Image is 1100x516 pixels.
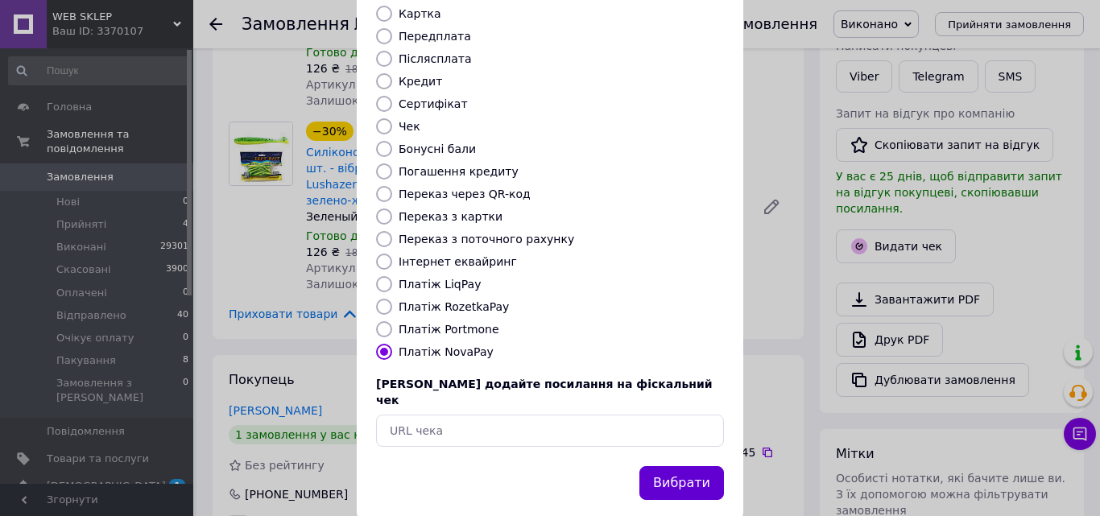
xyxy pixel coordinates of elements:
label: Післясплата [399,52,472,65]
label: Платіж RozetkaPay [399,300,509,313]
label: Платіж Portmone [399,323,499,336]
label: Переказ з поточного рахунку [399,233,574,246]
label: Передплата [399,30,471,43]
label: Бонусні бали [399,142,476,155]
label: Платіж LiqPay [399,278,481,291]
label: Переказ через QR-код [399,188,531,200]
label: Інтернет еквайринг [399,255,517,268]
label: Картка [399,7,441,20]
input: URL чека [376,415,724,447]
label: Сертифікат [399,97,468,110]
button: Вибрати [639,466,724,501]
label: Кредит [399,75,442,88]
label: Переказ з картки [399,210,502,223]
label: Платіж NovaPay [399,345,494,358]
span: [PERSON_NAME] додайте посилання на фіскальний чек [376,378,713,407]
label: Погашення кредиту [399,165,519,178]
label: Чек [399,120,420,133]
